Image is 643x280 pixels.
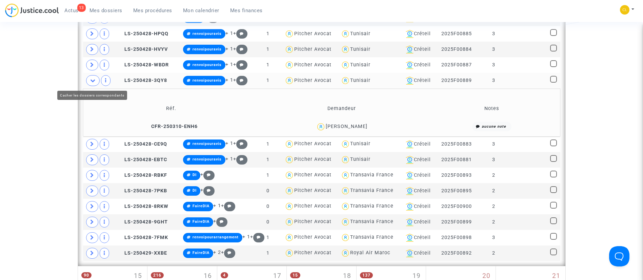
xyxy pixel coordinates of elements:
div: Royal Air Maroc [350,250,390,256]
td: 3 [477,136,510,152]
td: 2 [477,199,510,214]
img: icon-user.svg [284,217,294,227]
div: Pitcher Avocat [294,203,331,209]
span: + [233,156,248,162]
img: icon-user.svg [341,76,350,86]
td: 0 [254,183,282,199]
span: + 1 [225,141,233,146]
div: Pitcher Avocat [294,250,331,256]
td: 3 [477,152,510,168]
span: CFR-250310-ENH6 [145,124,198,129]
div: Créteil [403,61,434,69]
span: + 1 [242,234,250,240]
span: + [250,234,265,240]
span: FaireDIA [193,204,209,208]
div: Transavia France [350,219,394,224]
div: [PERSON_NAME] [326,124,367,129]
img: icon-user.svg [341,155,350,165]
td: 2025F00895 [436,183,477,199]
span: LS-250428-RBKF [118,172,167,178]
a: Mes dossiers [84,5,128,16]
img: icon-banque.svg [406,171,414,179]
img: icon-banque.svg [406,234,414,242]
td: 1 [254,245,282,261]
img: icon-user.svg [284,76,294,86]
span: LS-250428-7PKB [118,188,167,194]
span: + 1 [225,46,233,52]
span: DI [193,188,197,193]
img: 6fca9af68d76bfc0a5525c74dfee314f [620,5,629,15]
td: Demandeur [257,98,426,120]
img: icon-user.svg [341,29,350,39]
div: Pitcher Avocat [294,172,331,178]
span: renvoipouravis [193,47,222,51]
td: 1 [254,230,282,245]
td: 0 [254,214,282,230]
td: 2025F00900 [436,199,477,214]
div: Transavia France [350,203,394,209]
img: icon-user.svg [341,60,350,70]
span: + [233,30,248,36]
span: + [233,77,248,83]
span: + [233,46,248,52]
td: 1 [254,57,282,73]
span: 90 [81,272,92,278]
td: 3 [477,73,510,88]
img: icon-user.svg [341,217,350,227]
span: LS-250428-3QY8 [118,78,167,83]
span: + 1 [225,62,233,67]
iframe: Help Scout Beacon - Open [609,246,629,266]
td: 2025F00893 [436,168,477,183]
img: icon-user.svg [284,248,294,258]
span: renvoipouravis [193,31,222,36]
img: icon-user.svg [284,45,294,55]
span: renvoipouravis [193,142,222,146]
div: Tunisair [350,31,370,37]
td: 2 [477,183,510,199]
div: Pitcher Avocat [294,156,331,162]
div: Pitcher Avocat [294,31,331,37]
td: 2025F00887 [436,57,477,73]
img: icon-user.svg [284,170,294,180]
span: FaireDIA [193,219,209,224]
td: 2025F00889 [436,73,477,88]
img: icon-user.svg [341,201,350,211]
span: LS-250428-HVYV [118,46,168,52]
img: icon-banque.svg [406,156,414,164]
td: 1 [254,42,282,57]
div: Créteil [403,171,434,179]
span: 137 [360,272,373,278]
td: 2025F00883 [436,136,477,152]
span: Mon calendrier [183,7,219,14]
img: icon-user.svg [341,233,350,242]
span: LS-250428-8RKW [118,203,168,209]
div: Créteil [403,140,434,148]
div: Créteil [403,45,434,53]
div: Créteil [403,234,434,242]
span: renvoipourarrangement [193,235,239,239]
a: Mes finances [225,5,268,16]
img: icon-user.svg [284,186,294,196]
img: icon-user.svg [341,248,350,258]
img: icon-user.svg [284,233,294,242]
span: LS-250429-XXBE [118,250,167,256]
img: icon-banque.svg [406,77,414,85]
div: 13 [77,4,86,12]
img: icon-banque.svg [406,30,414,38]
span: FaireDIA [193,251,209,255]
img: icon-user.svg [284,155,294,165]
td: Réf. [85,98,257,120]
td: 3 [477,57,510,73]
img: icon-user.svg [341,170,350,180]
div: Transavia France [350,234,394,240]
td: 1 [254,152,282,168]
div: Tunisair [350,78,370,83]
img: icon-user.svg [284,60,294,70]
div: Tunisair [350,141,370,147]
div: Créteil [403,202,434,211]
a: Mon calendrier [178,5,225,16]
img: icon-banque.svg [406,218,414,226]
span: Mes dossiers [89,7,122,14]
i: aucune note [482,124,506,129]
img: icon-banque.svg [406,61,414,69]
